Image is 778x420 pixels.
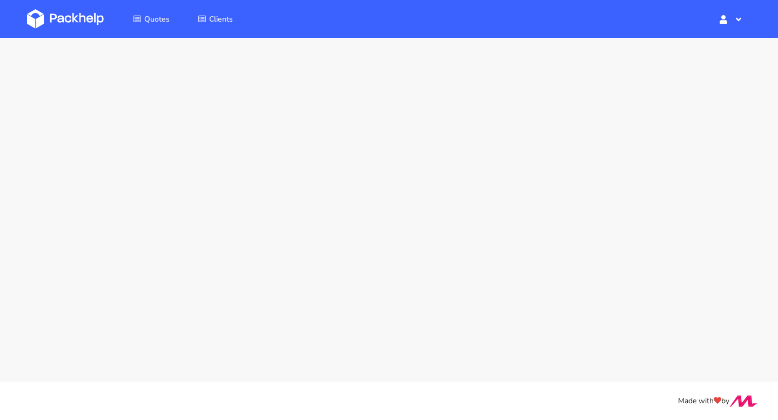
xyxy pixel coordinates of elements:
div: Made with by [13,395,765,408]
a: Clients [185,9,246,29]
span: Clients [209,14,233,24]
a: Quotes [120,9,183,29]
img: Dashboard [27,9,104,29]
img: Move Closer [729,395,757,407]
span: Quotes [144,14,170,24]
